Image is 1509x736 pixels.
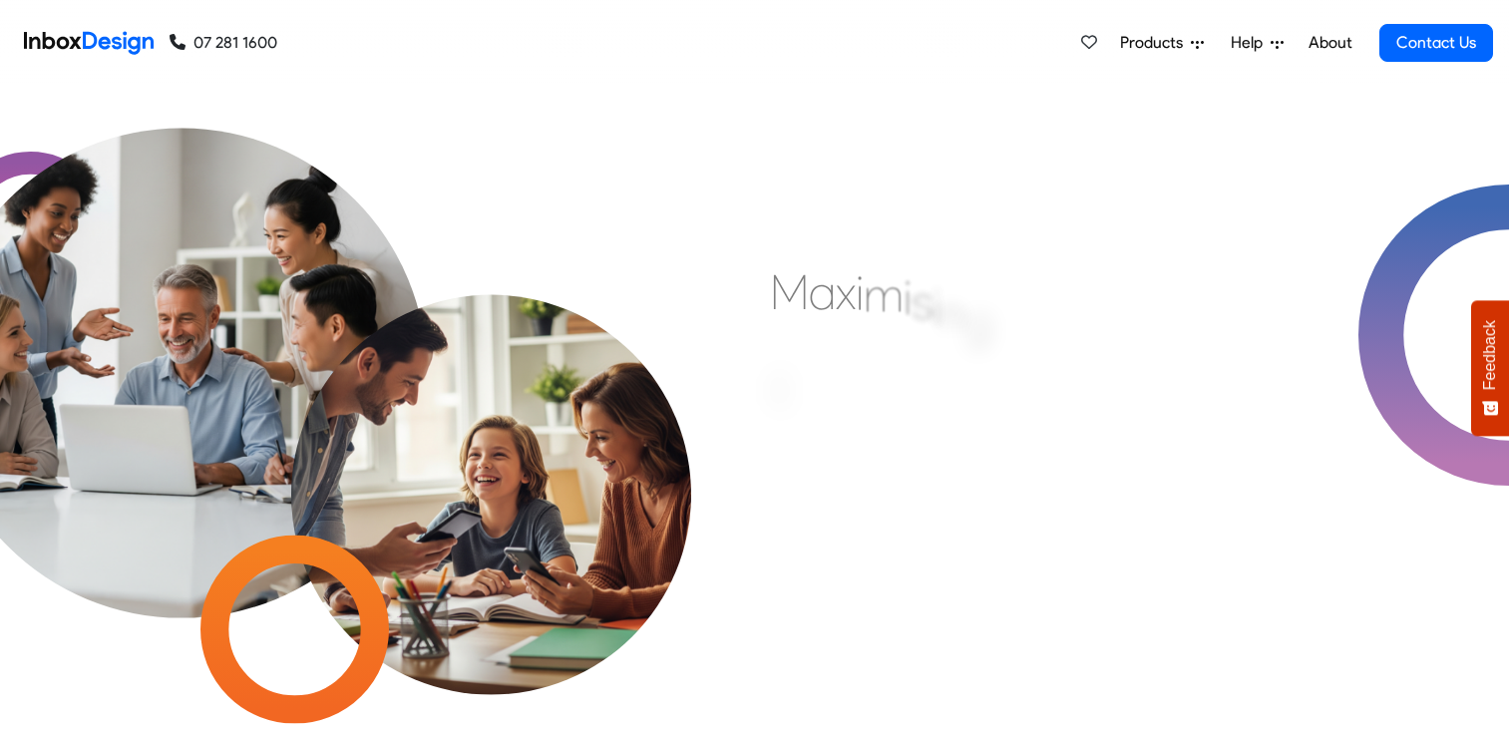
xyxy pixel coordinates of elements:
[912,271,933,331] div: s
[933,277,941,337] div: i
[240,195,740,695] img: parents_with_child.png
[965,291,992,351] div: g
[795,370,811,430] div: f
[1231,31,1271,55] span: Help
[1471,300,1509,436] button: Feedback - Show survey
[941,283,965,343] div: n
[1223,23,1292,63] a: Help
[770,262,1254,561] div: Maximising Efficient & Engagement, Connecting Schools, Families, and Students.
[770,262,809,322] div: M
[170,31,277,55] a: 07 281 1600
[770,360,795,420] div: E
[856,262,864,322] div: i
[836,262,856,322] div: x
[904,267,912,327] div: i
[1303,23,1357,63] a: About
[1120,31,1191,55] span: Products
[1481,320,1499,390] span: Feedback
[1112,23,1212,63] a: Products
[864,264,904,324] div: m
[1379,24,1493,62] a: Contact Us
[809,262,836,322] div: a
